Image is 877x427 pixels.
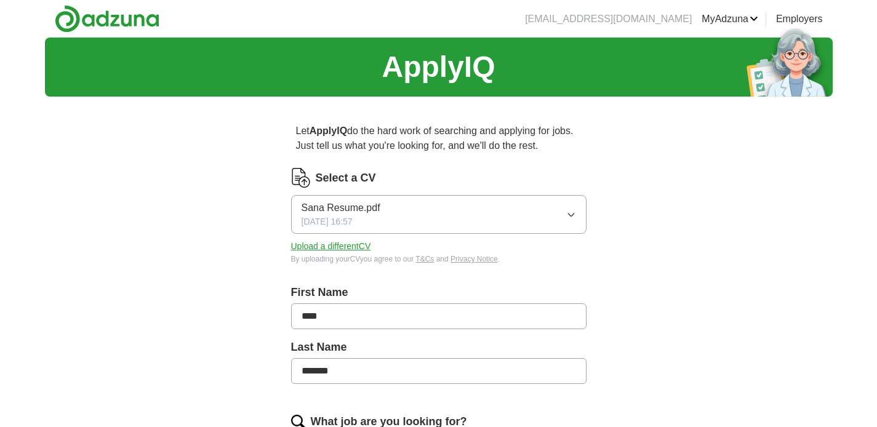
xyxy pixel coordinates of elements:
[291,168,311,188] img: CV Icon
[302,201,380,215] span: Sana Resume.pdf
[291,195,587,234] button: Sana Resume.pdf[DATE] 16:57
[525,12,692,26] li: [EMAIL_ADDRESS][DOMAIN_NAME]
[55,5,159,33] img: Adzuna logo
[291,284,587,301] label: First Name
[451,255,498,263] a: Privacy Notice
[291,240,371,253] button: Upload a differentCV
[302,215,353,228] span: [DATE] 16:57
[291,253,587,265] div: By uploading your CV you agree to our and .
[310,126,347,136] strong: ApplyIQ
[291,119,587,158] p: Let do the hard work of searching and applying for jobs. Just tell us what you're looking for, an...
[316,170,376,186] label: Select a CV
[776,12,823,26] a: Employers
[382,45,495,89] h1: ApplyIQ
[702,12,758,26] a: MyAdzuna
[291,339,587,356] label: Last Name
[415,255,434,263] a: T&Cs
